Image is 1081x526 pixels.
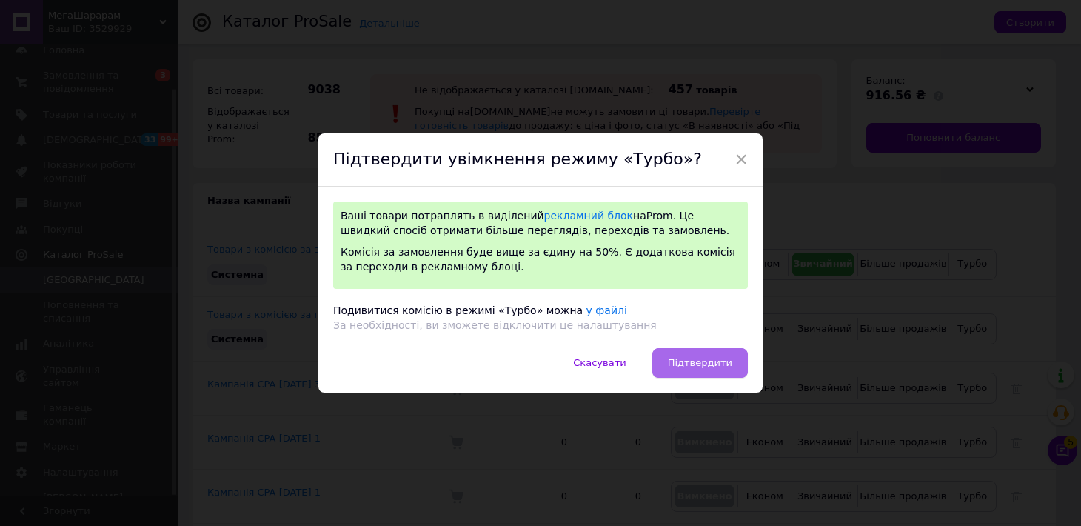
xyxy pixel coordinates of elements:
a: рекламний блок [544,210,633,222]
span: За необхідності, ви зможете відключити це налаштування [333,319,657,331]
span: Подивитися комісію в режимі «Турбо» можна [333,304,583,316]
span: Скасувати [573,357,626,368]
div: Комісія за замовлення буде вище за єдину на 50%. Є додаткова комісія за переходи в рекламному блоці. [341,245,740,274]
button: Скасувати [558,348,641,378]
span: Ваші товари потраплять в виділений на Prom . Це швидкий спосіб отримати більше переглядів, перехо... [341,210,729,236]
div: Підтвердити увімкнення режиму «Турбо»? [318,133,763,187]
a: у файлі [586,304,627,316]
button: Підтвердити [652,348,748,378]
span: Підтвердити [668,357,732,368]
span: × [734,147,748,172]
